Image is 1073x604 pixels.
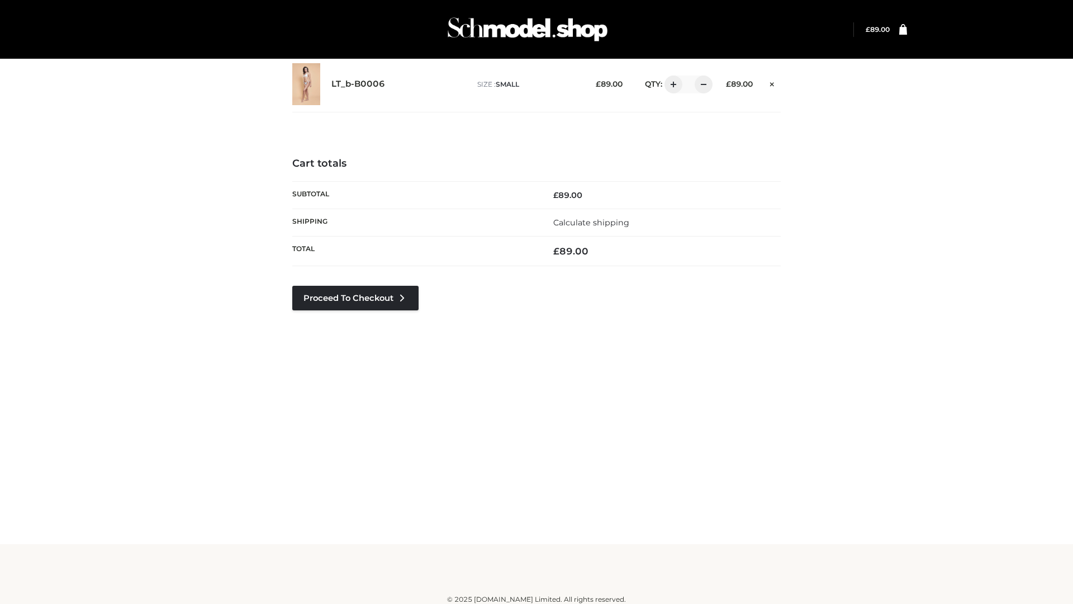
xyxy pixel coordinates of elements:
span: £ [553,190,558,200]
span: £ [866,25,870,34]
span: SMALL [496,80,519,88]
bdi: 89.00 [866,25,890,34]
p: size : [477,79,578,89]
span: £ [553,246,559,257]
span: £ [726,79,731,88]
img: Schmodel Admin 964 [444,7,611,51]
bdi: 89.00 [553,246,588,257]
th: Subtotal [292,181,536,209]
bdi: 89.00 [553,190,582,200]
th: Total [292,237,536,266]
span: £ [596,79,601,88]
a: Proceed to Checkout [292,286,419,310]
a: Calculate shipping [553,218,629,228]
h4: Cart totals [292,158,781,170]
bdi: 89.00 [726,79,753,88]
a: LT_b-B0006 [331,79,385,89]
a: Remove this item [764,75,781,90]
a: £89.00 [866,25,890,34]
div: QTY: [634,75,709,93]
bdi: 89.00 [596,79,623,88]
th: Shipping [292,209,536,236]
